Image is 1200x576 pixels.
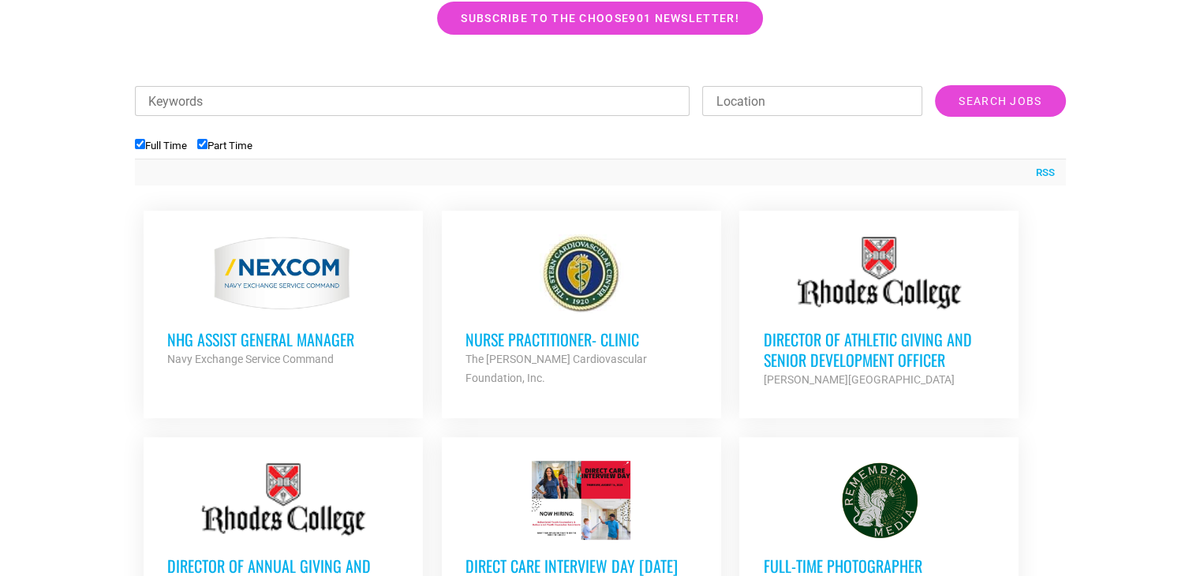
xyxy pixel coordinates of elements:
[167,353,334,365] strong: Navy Exchange Service Command
[135,140,187,151] label: Full Time
[461,13,738,24] span: Subscribe to the Choose901 newsletter!
[763,329,995,370] h3: Director of Athletic Giving and Senior Development Officer
[465,353,647,384] strong: The [PERSON_NAME] Cardiovascular Foundation, Inc.
[437,2,762,35] a: Subscribe to the Choose901 newsletter!
[197,139,207,149] input: Part Time
[1028,165,1055,181] a: RSS
[135,86,690,116] input: Keywords
[465,329,697,350] h3: Nurse Practitioner- Clinic
[763,373,954,386] strong: [PERSON_NAME][GEOGRAPHIC_DATA]
[935,85,1065,117] input: Search Jobs
[167,329,399,350] h3: NHG ASSIST GENERAL MANAGER
[702,86,922,116] input: Location
[763,555,995,576] h3: Full-Time Photographer
[144,211,423,392] a: NHG ASSIST GENERAL MANAGER Navy Exchange Service Command
[442,211,721,411] a: Nurse Practitioner- Clinic The [PERSON_NAME] Cardiovascular Foundation, Inc.
[739,211,1019,413] a: Director of Athletic Giving and Senior Development Officer [PERSON_NAME][GEOGRAPHIC_DATA]
[465,555,697,576] h3: Direct Care Interview Day [DATE]
[135,139,145,149] input: Full Time
[197,140,252,151] label: Part Time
